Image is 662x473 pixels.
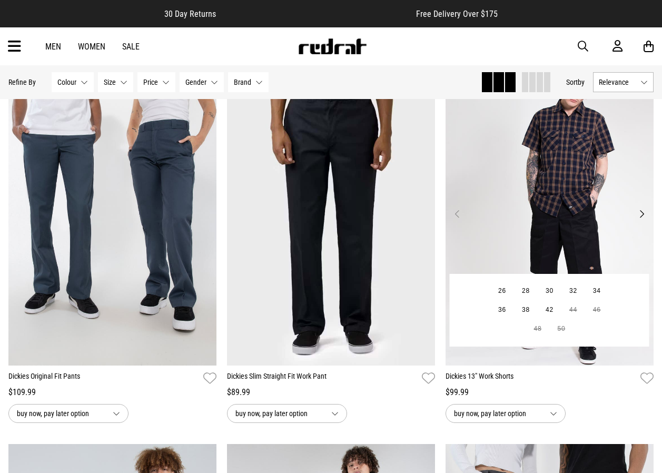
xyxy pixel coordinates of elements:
[57,78,76,86] span: Colour
[78,42,105,52] a: Women
[561,282,585,301] button: 32
[585,301,609,320] button: 46
[104,78,116,86] span: Size
[164,9,216,19] span: 30 Day Returns
[538,282,561,301] button: 30
[143,78,158,86] span: Price
[8,74,216,366] img: Dickies Original Fit Pants in Blue
[593,72,654,92] button: Relevance
[227,404,347,423] button: buy now, pay later option
[446,404,566,423] button: buy now, pay later option
[8,371,199,386] a: Dickies Original Fit Pants
[446,386,654,399] div: $99.99
[514,301,538,320] button: 38
[549,320,573,339] button: 50
[17,407,104,420] span: buy now, pay later option
[137,72,175,92] button: Price
[446,74,654,366] img: Dickies 13" Work Shorts in Black
[490,282,514,301] button: 26
[451,208,464,220] button: Previous
[446,371,636,386] a: Dickies 13" Work Shorts
[180,72,224,92] button: Gender
[52,72,94,92] button: Colour
[454,407,541,420] span: buy now, pay later option
[514,282,538,301] button: 28
[227,371,418,386] a: Dickies Slim Straight Fit Work Pant
[566,76,585,88] button: Sortby
[227,386,435,399] div: $89.99
[578,78,585,86] span: by
[599,78,636,86] span: Relevance
[8,78,36,86] p: Refine By
[635,208,648,220] button: Next
[416,9,498,19] span: Free Delivery Over $175
[538,301,561,320] button: 42
[8,4,40,36] button: Open LiveChat chat widget
[8,404,129,423] button: buy now, pay later option
[45,42,61,52] a: Men
[237,8,395,19] iframe: Customer reviews powered by Trustpilot
[235,407,323,420] span: buy now, pay later option
[526,320,549,339] button: 48
[98,72,133,92] button: Size
[227,74,435,366] img: Dickies Slim Straight Fit Work Pant in Black
[122,42,140,52] a: Sale
[228,72,269,92] button: Brand
[185,78,206,86] span: Gender
[234,78,251,86] span: Brand
[8,386,216,399] div: $109.99
[561,301,585,320] button: 44
[298,38,367,54] img: Redrat logo
[490,301,514,320] button: 36
[585,282,609,301] button: 34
